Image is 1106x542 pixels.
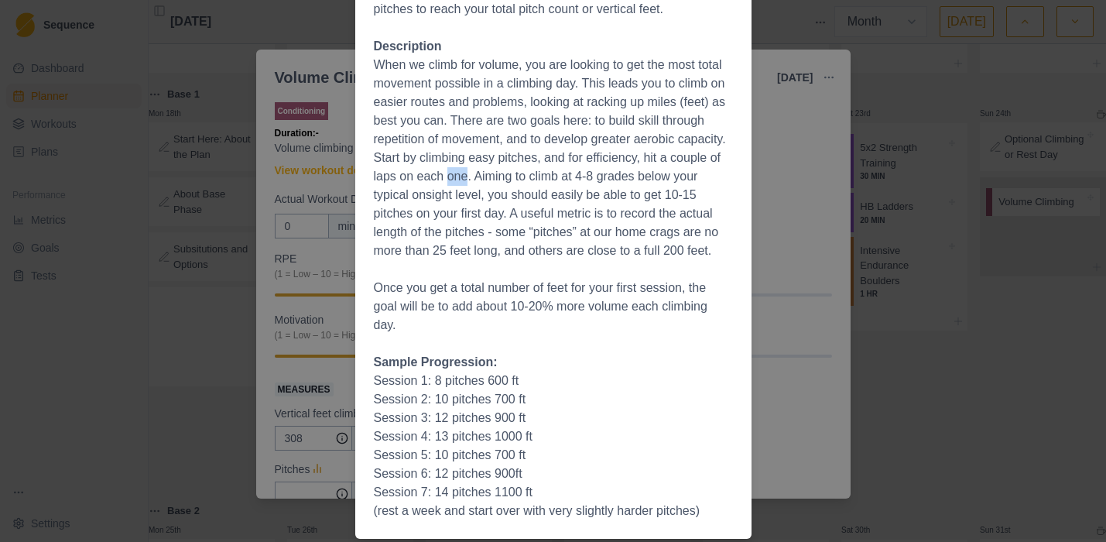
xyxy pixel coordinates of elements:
[374,355,498,369] strong: Sample Progression:
[374,39,442,53] strong: Description
[374,409,733,427] p: Session 3: 12 pitches 900 ft
[374,465,733,483] p: Session 6: 12 pitches 900ft
[374,390,733,409] p: Session 2: 10 pitches 700 ft
[374,279,733,334] p: Once you get a total number of feet for your first session, the goal will be to add about 10-20% ...
[374,427,733,446] p: Session 4: 13 pitches 1000 ft
[374,446,733,465] p: Session 5: 10 pitches 700 ft
[374,483,733,502] p: Session 7: 14 pitches 1100 ft
[374,502,733,520] p: (rest a week and start over with very slightly harder pitches)
[374,56,733,260] p: When we climb for volume, you are looking to get the most total movement possible in a climbing d...
[374,372,733,390] p: Session 1: 8 pitches 600 ft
